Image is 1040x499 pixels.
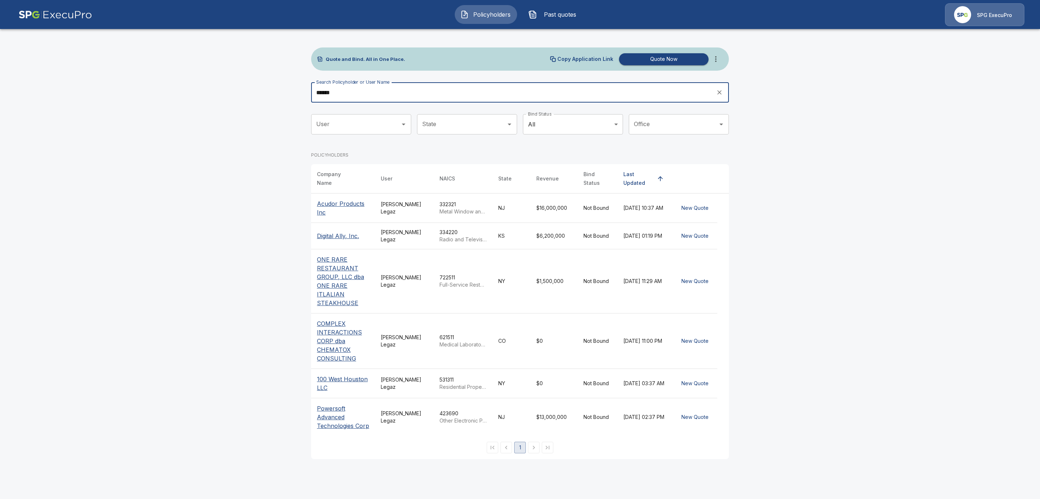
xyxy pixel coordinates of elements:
[714,87,725,98] button: clear search
[618,313,673,369] td: [DATE] 11:00 PM
[514,442,526,453] button: page 1
[618,369,673,398] td: [DATE] 03:37 AM
[954,6,971,23] img: Agency Icon
[439,383,487,391] p: Residential Property Managers
[616,53,709,65] a: Quote Now
[578,249,618,313] td: Not Bound
[523,5,585,24] button: Past quotes IconPast quotes
[578,369,618,398] td: Not Bound
[678,201,711,215] button: New Quote
[578,194,618,223] td: Not Bound
[439,229,487,243] div: 334220
[381,334,428,348] div: [PERSON_NAME] Legaz
[678,377,711,390] button: New Quote
[381,410,428,424] div: [PERSON_NAME] Legaz
[317,375,369,392] p: 100 West Houston LLC
[455,5,517,24] button: Policyholders IconPolicyholders
[439,341,487,348] p: Medical Laboratories
[311,152,348,158] p: POLICYHOLDERS
[381,274,428,288] div: [PERSON_NAME] Legaz
[381,229,428,243] div: [PERSON_NAME] Legaz
[504,119,515,129] button: Open
[381,201,428,215] div: [PERSON_NAME] Legaz
[311,164,729,436] table: simple table
[716,119,726,129] button: Open
[439,274,487,288] div: 722511
[492,194,531,223] td: NJ
[492,223,531,249] td: KS
[439,334,487,348] div: 621511
[578,313,618,369] td: Not Bound
[678,334,711,348] button: New Quote
[317,319,369,363] p: COMPLEX INTERACTIONS CORP dba CHEMATOX CONSULTING
[317,232,359,240] p: Digital Ally, Inc.
[439,376,487,391] div: 531311
[578,223,618,249] td: Not Bound
[709,52,723,66] button: more
[460,10,469,19] img: Policyholders Icon
[492,249,531,313] td: NY
[528,10,537,19] img: Past quotes Icon
[678,229,711,243] button: New Quote
[531,249,578,313] td: $1,500,000
[317,255,369,307] p: ONE RARE RESTAURANT GROUP, LLC dba ONE RARE ITLALIAN STEAKHOUSE
[618,223,673,249] td: [DATE] 01:19 PM
[578,398,618,436] td: Not Bound
[531,369,578,398] td: $0
[326,57,405,62] p: Quote and Bind. All in One Place.
[486,442,554,453] nav: pagination navigation
[439,236,487,243] p: Radio and Television Broadcasting and Wireless Communications Equipment Manufacturing
[540,10,580,19] span: Past quotes
[317,199,369,217] p: Acudor Products Inc
[439,174,455,183] div: NAICS
[528,111,552,117] label: Bind Status
[18,3,92,26] img: AA Logo
[531,313,578,369] td: $0
[578,164,618,194] th: Bind Status
[536,174,559,183] div: Revenue
[977,12,1012,19] p: SPG ExecuPro
[619,53,709,65] button: Quote Now
[439,410,487,424] div: 423690
[381,174,392,183] div: User
[531,194,578,223] td: $16,000,000
[678,411,711,424] button: New Quote
[618,398,673,436] td: [DATE] 02:37 PM
[439,208,487,215] p: Metal Window and Door Manufacturing
[678,275,711,288] button: New Quote
[317,404,369,430] p: Powersoft Advanced Technologies Corp
[317,170,356,187] div: Company Name
[492,313,531,369] td: CO
[492,369,531,398] td: NY
[439,201,487,215] div: 332321
[498,174,512,183] div: State
[945,3,1024,26] a: Agency IconSPG ExecuPro
[439,281,487,288] p: Full-Service Restaurants
[492,398,531,436] td: NJ
[399,119,409,129] button: Open
[472,10,512,19] span: Policyholders
[557,57,613,62] p: Copy Application Link
[618,249,673,313] td: [DATE] 11:29 AM
[316,79,389,85] label: Search Policyholder or User Name
[623,170,654,187] div: Last Updated
[618,194,673,223] td: [DATE] 10:37 AM
[531,398,578,436] td: $13,000,000
[523,114,623,134] div: All
[531,223,578,249] td: $6,200,000
[381,376,428,391] div: [PERSON_NAME] Legaz
[439,417,487,424] p: Other Electronic Parts and Equipment Merchant Wholesalers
